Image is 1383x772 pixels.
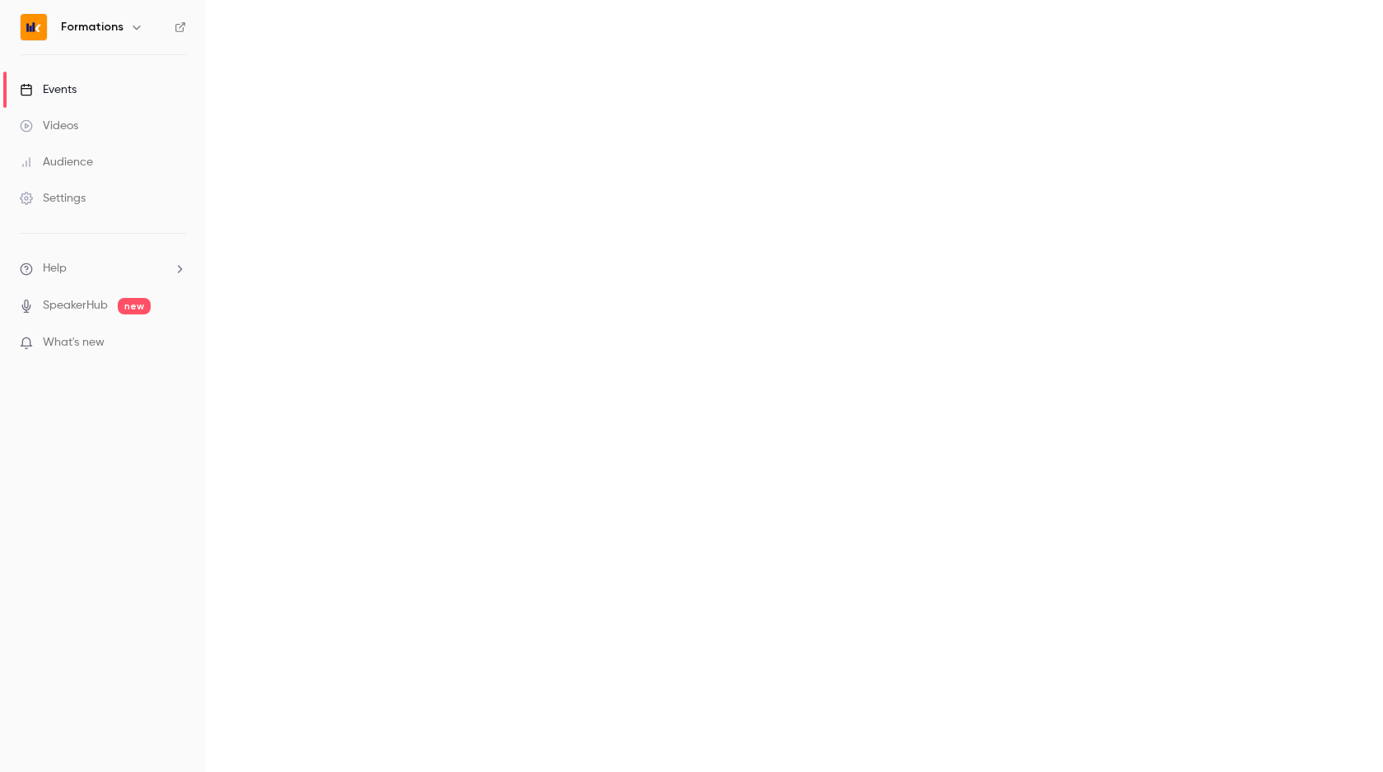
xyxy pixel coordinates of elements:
[20,260,186,277] li: help-dropdown-opener
[20,81,77,98] div: Events
[20,118,78,134] div: Videos
[43,260,67,277] span: Help
[20,190,86,207] div: Settings
[61,19,123,35] h6: Formations
[20,154,93,170] div: Audience
[118,298,151,314] span: new
[21,14,47,40] img: Formations
[43,297,108,314] a: SpeakerHub
[43,334,105,351] span: What's new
